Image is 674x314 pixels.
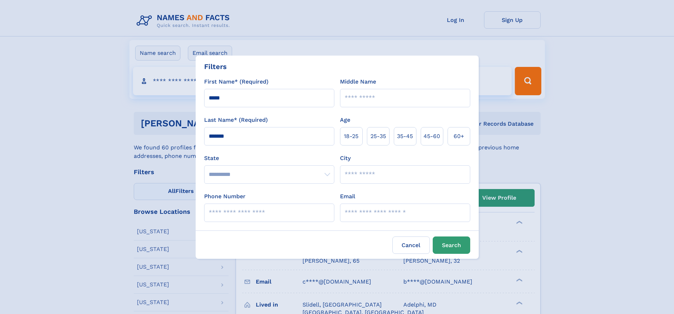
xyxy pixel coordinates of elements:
[433,236,470,254] button: Search
[340,192,355,201] label: Email
[204,61,227,72] div: Filters
[204,154,334,162] label: State
[424,132,440,141] span: 45‑60
[344,132,358,141] span: 18‑25
[204,78,269,86] label: First Name* (Required)
[340,154,351,162] label: City
[340,78,376,86] label: Middle Name
[340,116,350,124] label: Age
[370,132,386,141] span: 25‑35
[397,132,413,141] span: 35‑45
[392,236,430,254] label: Cancel
[454,132,464,141] span: 60+
[204,116,268,124] label: Last Name* (Required)
[204,192,246,201] label: Phone Number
